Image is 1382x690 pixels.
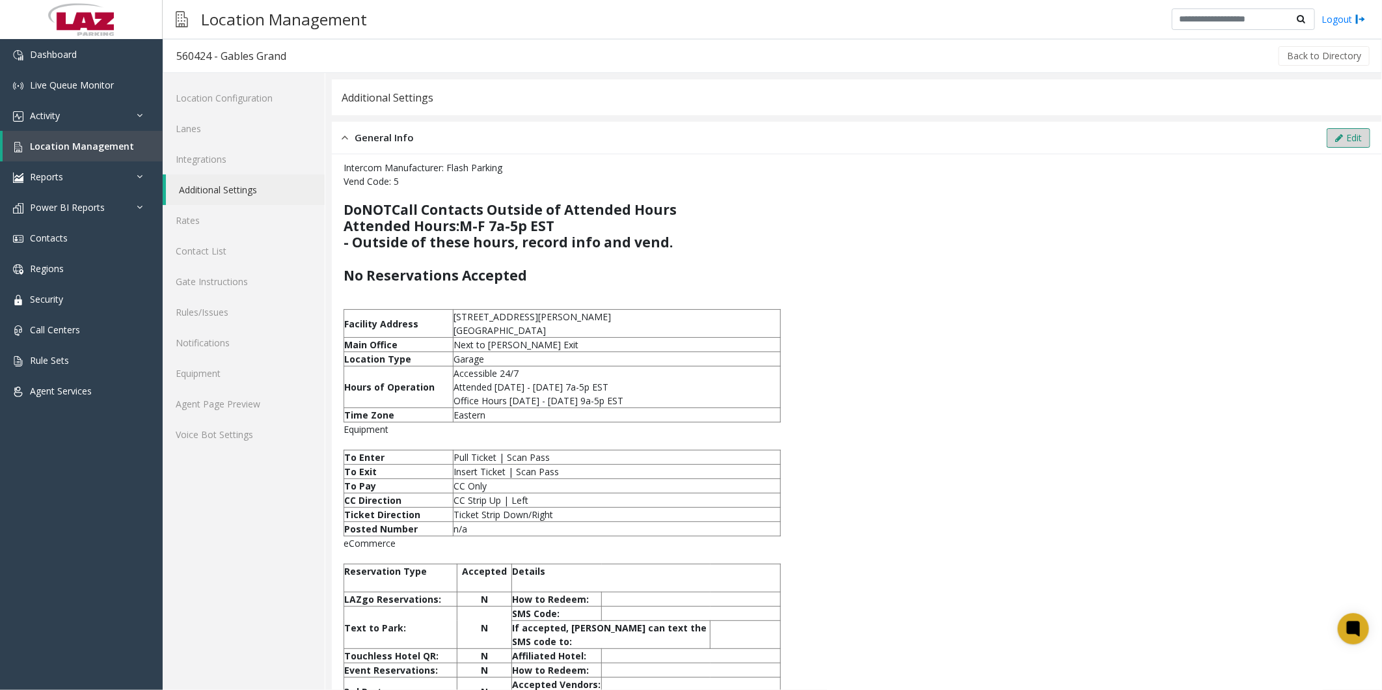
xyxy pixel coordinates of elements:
span: Touchless Hotel QR: [344,650,439,662]
p: Vend Code: 5 [344,174,1370,188]
b: Do Call Contacts Outside of Attended Hours No Reservations Accepted [344,200,677,284]
span: Next to [PERSON_NAME] Exit [454,338,578,351]
span: Text to Park: [344,622,406,634]
img: 'icon' [13,356,23,366]
img: 'icon' [13,142,23,152]
img: opened [342,130,348,145]
a: Location Management [3,131,163,161]
span: Time Zone [344,409,394,421]
a: Gate Instructions [163,266,325,297]
span: Office Hours [DATE] - [DATE] 9a-5p EST [454,394,623,407]
a: Equipment [163,358,325,389]
span: Main Office [344,338,398,351]
img: 'icon' [13,295,23,305]
span: How to Redeem: [512,664,589,676]
img: logout [1355,12,1366,26]
div: Additional Settings [342,89,433,106]
h3: Location Management [195,3,373,35]
a: Notifications [163,327,325,358]
img: 'icon' [13,111,23,122]
span: Rule Sets [30,354,69,366]
span: Call Centers [30,324,80,336]
span: [STREET_ADDRESS][PERSON_NAME] [454,310,611,323]
img: pageIcon [176,3,188,35]
span: Security [30,293,63,305]
a: Voice Bot Settings [163,419,325,450]
span: N [481,622,488,634]
span: N [481,593,488,605]
a: Additional Settings [166,174,325,205]
span: Ticket Direction [344,508,420,521]
span: How to Redeem: [512,593,589,605]
img: 'icon' [13,172,23,183]
div: 560424 - Gables Grand [176,48,286,64]
span: General Info [355,130,414,145]
span: Details [512,565,545,577]
span: Regions [30,262,64,275]
span: N [481,664,488,676]
span: Contacts [30,232,68,244]
a: Rates [163,205,325,236]
span: Dashboard [30,48,77,61]
a: Integrations [163,144,325,174]
span: Equipment [344,423,388,435]
a: Lanes [163,113,325,144]
span: CC Direction [344,494,401,506]
p: Intercom Manufacturer: Flash Parking [344,161,1370,174]
img: 'icon' [13,50,23,61]
img: 'icon' [13,264,23,275]
a: Rules/Issues [163,297,325,327]
span: To Pay [344,480,376,492]
span: eCommerce [344,537,396,549]
img: 'icon' [13,203,23,214]
span: Attended [DATE] - [DATE] 7a-5p EST [454,381,608,393]
span: Location Type [344,353,411,365]
button: Edit [1327,128,1370,148]
span: NOT [362,200,392,219]
span: CC Only [454,480,487,492]
span: To Exit [344,465,377,478]
span: n/a [454,523,467,535]
img: 'icon' [13,234,23,244]
span: Reservation Type [344,565,427,577]
span: Power BI Reports [30,201,105,214]
span: Attended Hours: [344,217,554,235]
span: Eastern [454,409,485,421]
span: CC Strip Up | Left [454,494,528,506]
span: M-F 7a-5p EST [459,217,554,235]
a: Location Configuration [163,83,325,113]
span: Hours of Operation [344,381,435,393]
span: If accepted, [PERSON_NAME] can text the SMS code to: [512,622,707,648]
a: Contact List [163,236,325,266]
span: LAZgo Reservations: [344,593,441,605]
span: Live Queue Monitor [30,79,114,91]
span: Insert Ticket | Scan Pass [454,465,559,478]
span: N [481,650,488,662]
span: Posted Number [344,523,418,535]
button: Back to Directory [1279,46,1370,66]
span: SMS Code: [512,607,560,620]
img: 'icon' [13,387,23,397]
span: Affiliated Hotel: [512,650,586,662]
img: 'icon' [13,325,23,336]
span: Reports [30,171,63,183]
span: [GEOGRAPHIC_DATA] [454,324,546,337]
a: Logout [1321,12,1366,26]
span: Facility Address [344,318,418,330]
span: Activity [30,109,60,122]
span: - Outside of these hours, record info and vend. [344,233,673,251]
span: Ticket Strip Down/Right [454,508,553,521]
span: Event Reservations: [344,664,438,676]
a: Agent Page Preview [163,389,325,419]
img: 'icon' [13,81,23,91]
span: Agent Services [30,385,92,397]
span: Accepted [462,565,507,577]
span: To Enter [344,451,385,463]
span: Location Management [30,140,134,152]
span: Garage [454,353,484,365]
span: Accessible 24/7 [454,367,519,379]
span: Pull Ticket | Scan Pass [454,451,550,463]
